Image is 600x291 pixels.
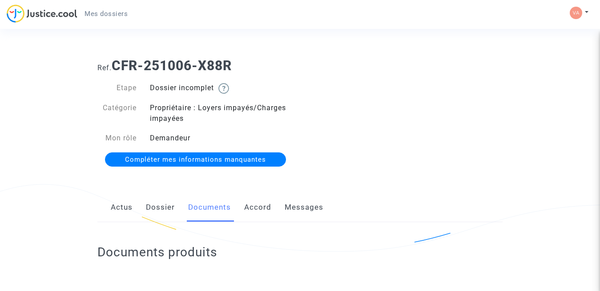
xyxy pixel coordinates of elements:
[244,193,271,222] a: Accord
[125,155,266,163] span: Compléter mes informations manquantes
[570,7,582,19] img: cc56e313e457542d59cd851ca94844fd
[218,83,229,94] img: help.svg
[91,133,143,144] div: Mon rôle
[85,10,128,18] span: Mes dossiers
[285,193,323,222] a: Messages
[143,103,300,124] div: Propriétaire : Loyers impayés/Charges impayées
[143,133,300,144] div: Demandeur
[111,193,133,222] a: Actus
[112,58,232,73] b: CFR-251006-X88R
[77,7,135,20] a: Mes dossiers
[7,4,77,23] img: jc-logo.svg
[91,103,143,124] div: Catégorie
[188,193,231,222] a: Documents
[97,64,112,72] span: Ref.
[91,83,143,94] div: Etape
[97,244,503,260] h2: Documents produits
[146,193,175,222] a: Dossier
[143,83,300,94] div: Dossier incomplet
